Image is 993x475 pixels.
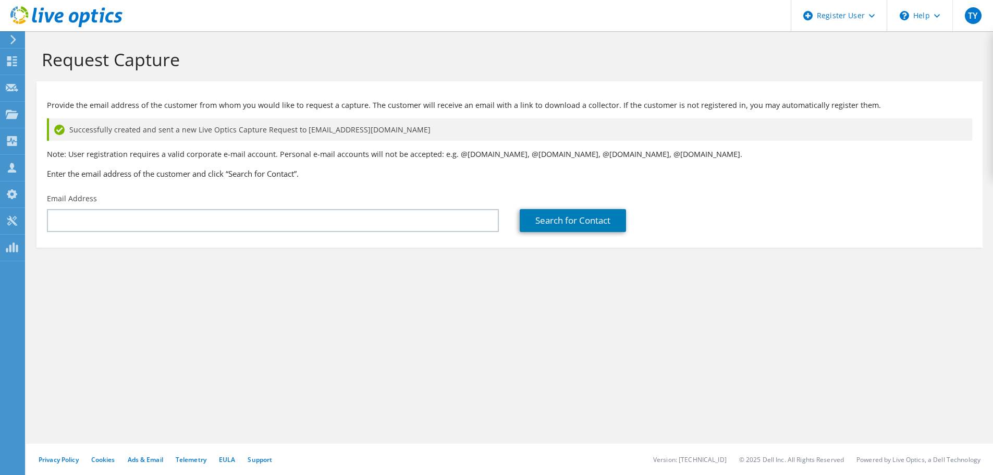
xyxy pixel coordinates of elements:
svg: \n [900,11,909,20]
label: Email Address [47,193,97,204]
a: Telemetry [176,455,206,464]
a: Cookies [91,455,115,464]
a: Search for Contact [520,209,626,232]
a: Support [248,455,272,464]
p: Provide the email address of the customer from whom you would like to request a capture. The cust... [47,100,972,111]
span: TY [965,7,982,24]
a: EULA [219,455,235,464]
li: Version: [TECHNICAL_ID] [653,455,727,464]
h3: Enter the email address of the customer and click “Search for Contact”. [47,168,972,179]
li: Powered by Live Optics, a Dell Technology [856,455,980,464]
li: © 2025 Dell Inc. All Rights Reserved [739,455,844,464]
a: Privacy Policy [39,455,79,464]
a: Ads & Email [128,455,163,464]
p: Note: User registration requires a valid corporate e-mail account. Personal e-mail accounts will ... [47,149,972,160]
span: Successfully created and sent a new Live Optics Capture Request to [EMAIL_ADDRESS][DOMAIN_NAME] [69,124,431,136]
h1: Request Capture [42,48,972,70]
